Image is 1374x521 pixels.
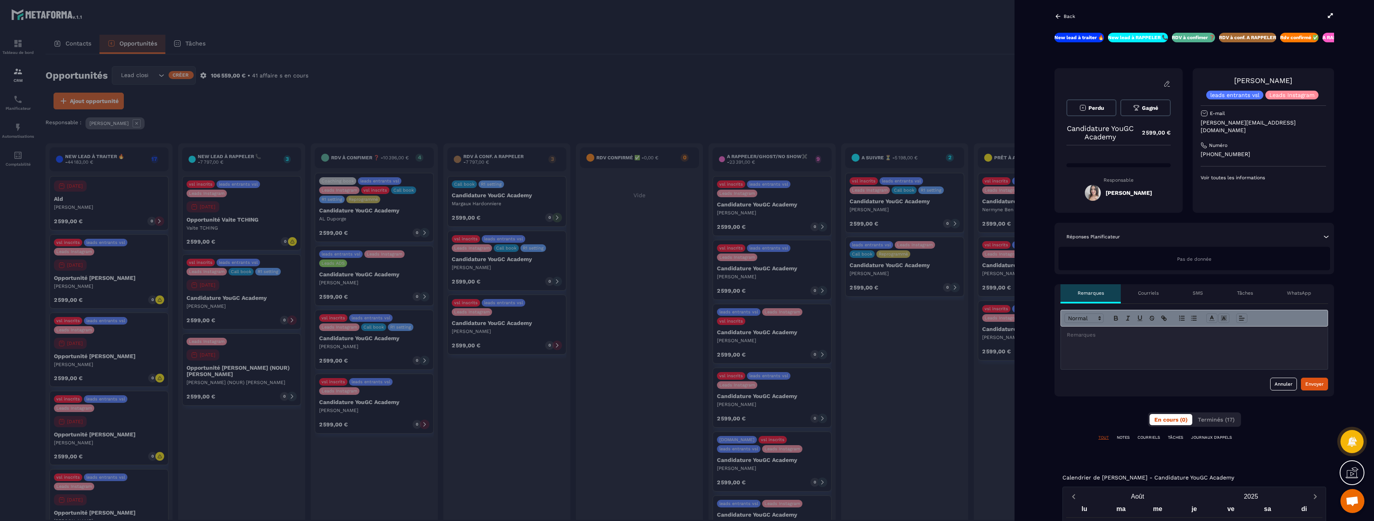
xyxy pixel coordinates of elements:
[1191,435,1232,440] p: JOURNAUX D'APPELS
[1340,489,1364,513] a: Ouvrir le chat
[1120,99,1170,116] button: Gagné
[1139,503,1176,517] div: me
[1142,105,1158,111] span: Gagné
[1213,503,1249,517] div: ve
[1134,125,1171,141] p: 2 599,00 €
[1103,503,1140,517] div: ma
[1078,290,1104,296] p: Remarques
[1270,378,1297,390] button: Annuler
[1210,110,1225,117] p: E-mail
[1286,503,1322,517] div: di
[1193,290,1203,296] p: SMS
[1209,142,1227,149] p: Numéro
[1305,380,1324,388] div: Envoyer
[1066,124,1134,141] p: Candidature YouGC Academy
[1154,416,1187,423] span: En cours (0)
[1249,503,1286,517] div: sa
[1106,190,1152,196] h5: [PERSON_NAME]
[1177,256,1211,262] span: Pas de donnée
[1308,491,1322,502] button: Next month
[1269,92,1314,98] p: Leads Instagram
[1168,435,1183,440] p: TÂCHES
[1301,378,1328,390] button: Envoyer
[1176,503,1213,517] div: je
[1066,99,1116,116] button: Perdu
[1210,92,1259,98] p: leads entrants vsl
[1287,290,1311,296] p: WhatsApp
[1198,416,1235,423] span: Terminés (17)
[1138,435,1160,440] p: COURRIELS
[1150,414,1192,425] button: En cours (0)
[1193,414,1239,425] button: Terminés (17)
[1066,177,1171,183] p: Responsable
[1201,151,1326,158] p: [PHONE_NUMBER]
[1138,290,1159,296] p: Courriels
[1088,105,1104,111] span: Perdu
[1062,474,1234,481] p: Calendrier de [PERSON_NAME] - Candidature YouGC Academy
[1194,489,1308,503] button: Open years overlay
[1201,119,1326,134] p: [PERSON_NAME][EMAIL_ADDRESS][DOMAIN_NAME]
[1066,503,1103,517] div: lu
[1066,234,1120,240] p: Réponses Planificateur
[1201,174,1326,181] p: Voir toutes les informations
[1081,489,1194,503] button: Open months overlay
[1066,491,1081,502] button: Previous month
[1234,76,1292,85] a: [PERSON_NAME]
[1237,290,1253,296] p: Tâches
[1117,435,1130,440] p: NOTES
[1098,435,1109,440] p: TOUT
